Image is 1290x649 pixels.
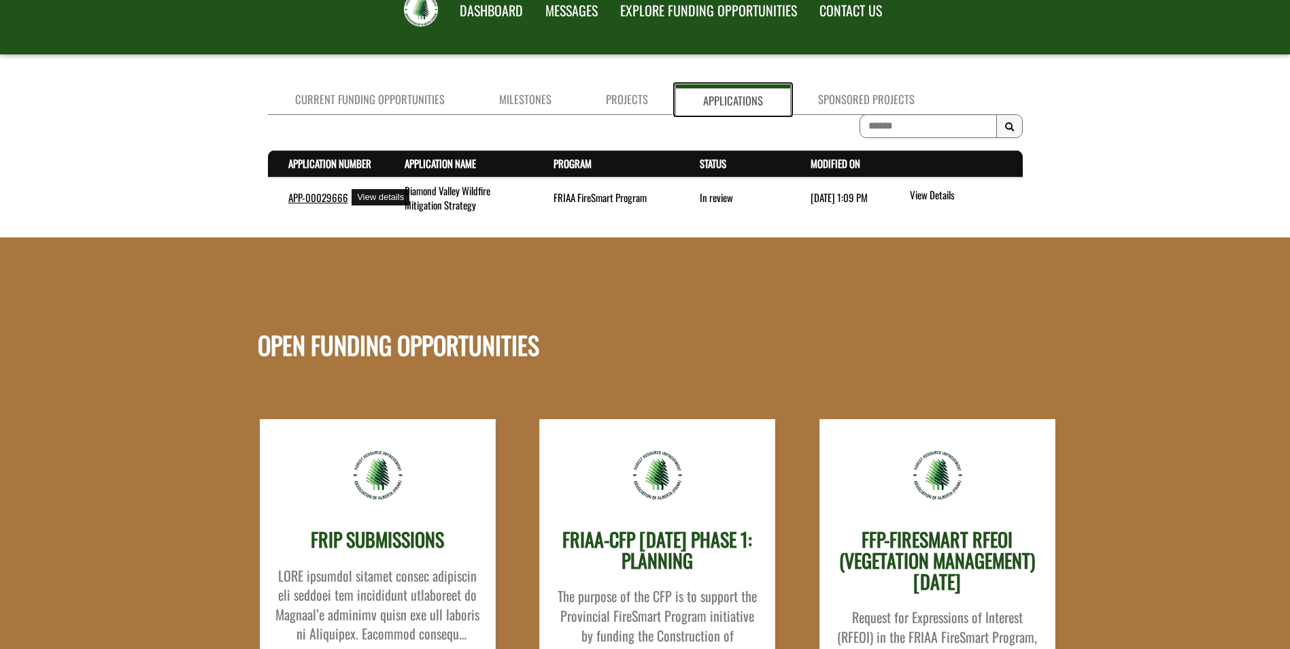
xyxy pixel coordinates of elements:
a: Application Name [405,156,476,171]
h3: FRIP SUBMISSIONS [311,529,444,550]
input: To search on partial text, use the asterisk (*) wildcard character. [860,114,997,138]
button: Search Results [996,114,1023,139]
div: LORE ipsumdol sitamet consec adipiscin eli seddoei tem incididunt utlaboreet do Magnaal’e adminim... [274,558,481,644]
a: Modified On [811,156,860,171]
td: In review [679,178,790,218]
a: Current Funding Opportunities [268,84,472,115]
td: FRIAA FireSmart Program [533,178,679,218]
a: View details [910,188,1017,204]
td: action menu [887,178,1022,218]
a: Applications [675,84,791,115]
a: Application Number [288,156,371,171]
a: Sponsored Projects [791,84,942,115]
img: friaa-logo.png [632,450,683,501]
a: Status [700,156,726,171]
time: [DATE] 1:09 PM [811,190,868,205]
td: APP-00029666 [268,178,385,218]
h1: OPEN FUNDING OPPORTUNITIES [258,252,539,358]
a: Projects [579,84,675,115]
th: Actions [887,151,1022,178]
td: Diamond Valley Wildfire Mitigation Strategy [384,178,533,218]
a: Milestones [472,84,579,115]
h3: FRIAA-CFP [DATE] PHASE 1: PLANNING [554,529,761,571]
img: friaa-logo.png [352,450,403,501]
div: View details [352,189,409,206]
td: 9/24/2025 1:09 PM [790,178,888,218]
h3: FFP-FIRESMART RFEOI (VEGETATION MANAGEMENT) [DATE] [834,529,1041,592]
img: friaa-logo.png [912,450,963,501]
a: Program [554,156,592,171]
a: APP-00029666 [288,190,348,205]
